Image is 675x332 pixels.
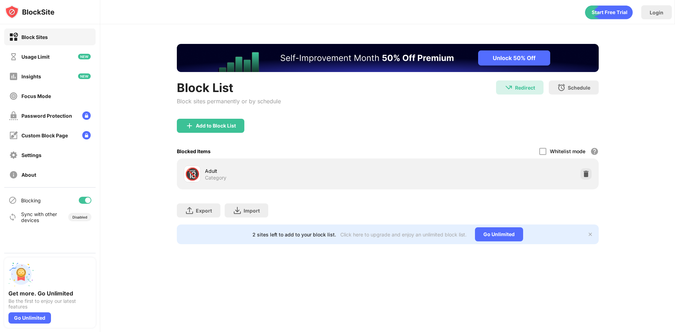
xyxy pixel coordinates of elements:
[515,85,535,91] div: Redirect
[9,72,18,81] img: insights-off.svg
[21,197,41,203] div: Blocking
[475,227,523,241] div: Go Unlimited
[587,232,593,237] img: x-button.svg
[9,92,18,100] img: focus-off.svg
[244,208,260,214] div: Import
[9,111,18,120] img: password-protection-off.svg
[650,9,663,15] div: Login
[9,131,18,140] img: customize-block-page-off.svg
[82,131,91,139] img: lock-menu.svg
[21,152,41,158] div: Settings
[82,111,91,120] img: lock-menu.svg
[550,148,585,154] div: Whitelist mode
[205,167,388,175] div: Adult
[8,298,91,310] div: Be the first to enjoy our latest features
[8,196,17,204] img: blocking-icon.svg
[205,175,226,181] div: Category
[21,172,36,178] div: About
[78,73,91,79] img: new-icon.svg
[9,170,18,179] img: about-off.svg
[9,33,18,41] img: block-on.svg
[72,215,87,219] div: Disabled
[21,93,51,99] div: Focus Mode
[78,54,91,59] img: new-icon.svg
[9,52,18,61] img: time-usage-off.svg
[21,211,57,223] div: Sync with other devices
[21,34,48,40] div: Block Sites
[8,312,51,324] div: Go Unlimited
[196,123,236,129] div: Add to Block List
[21,73,41,79] div: Insights
[177,98,281,105] div: Block sites permanently or by schedule
[21,54,50,60] div: Usage Limit
[185,167,200,181] div: 🔞
[177,80,281,95] div: Block List
[5,5,54,19] img: logo-blocksite.svg
[8,290,91,297] div: Get more. Go Unlimited
[177,44,599,72] iframe: Banner
[21,132,68,138] div: Custom Block Page
[340,232,467,237] div: Click here to upgrade and enjoy an unlimited block list.
[177,148,211,154] div: Blocked Items
[9,151,18,160] img: settings-off.svg
[585,5,633,19] div: animation
[196,208,212,214] div: Export
[8,213,17,221] img: sync-icon.svg
[568,85,590,91] div: Schedule
[252,232,336,237] div: 2 sites left to add to your block list.
[21,113,72,119] div: Password Protection
[8,262,34,287] img: push-unlimited.svg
